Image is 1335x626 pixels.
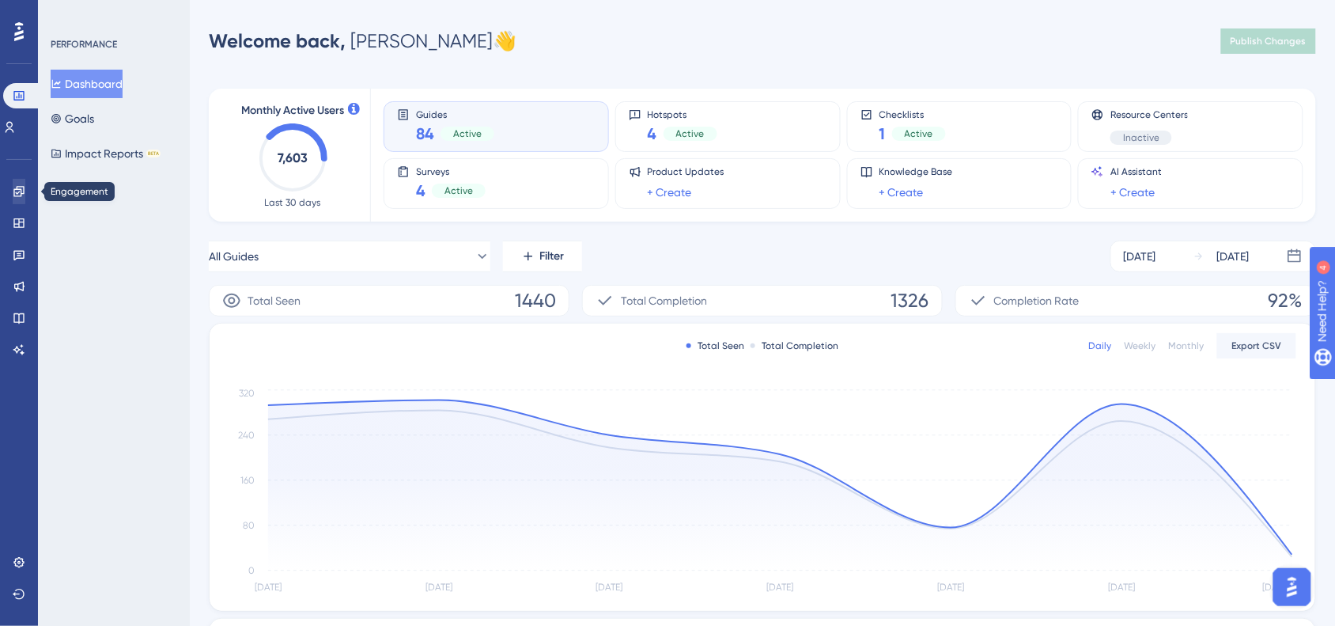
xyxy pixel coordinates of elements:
[255,582,282,594] tspan: [DATE]
[416,180,425,202] span: 4
[209,28,516,54] div: [PERSON_NAME] 👋
[1110,108,1188,121] span: Resource Centers
[248,565,255,576] tspan: 0
[51,38,117,51] div: PERFORMANCE
[209,241,490,272] button: All Guides
[879,165,953,178] span: Knowledge Base
[37,4,99,23] span: Need Help?
[891,288,929,313] span: 1326
[879,123,886,145] span: 1
[1123,131,1159,144] span: Inactive
[1110,165,1162,178] span: AI Assistant
[1089,340,1112,352] div: Daily
[243,520,255,531] tspan: 80
[1217,333,1296,359] button: Export CSV
[1231,35,1307,47] span: Publish Changes
[648,183,692,202] a: + Create
[239,389,255,400] tspan: 320
[540,247,565,266] span: Filter
[51,139,161,168] button: Impact ReportsBETA
[1124,247,1156,266] div: [DATE]
[879,183,924,202] a: + Create
[240,475,255,486] tspan: 160
[1217,247,1250,266] div: [DATE]
[444,184,473,197] span: Active
[209,29,346,52] span: Welcome back,
[648,123,657,145] span: 4
[1125,340,1156,352] div: Weekly
[248,291,301,310] span: Total Seen
[238,430,255,441] tspan: 240
[241,101,344,120] span: Monthly Active Users
[686,340,744,352] div: Total Seen
[596,582,623,594] tspan: [DATE]
[1269,563,1316,611] iframe: UserGuiding AI Assistant Launcher
[416,108,494,120] span: Guides
[879,108,946,120] span: Checklists
[51,70,123,98] button: Dashboard
[1262,582,1289,594] tspan: [DATE]
[503,241,582,272] button: Filter
[51,104,94,133] button: Goals
[1110,183,1155,202] a: + Create
[146,150,161,157] div: BETA
[416,165,486,176] span: Surveys
[621,291,707,310] span: Total Completion
[767,582,794,594] tspan: [DATE]
[648,108,717,120] span: Hotspots
[425,582,452,594] tspan: [DATE]
[648,165,724,178] span: Product Updates
[265,196,321,209] span: Last 30 days
[994,291,1080,310] span: Completion Rate
[453,127,482,140] span: Active
[1169,340,1205,352] div: Monthly
[278,150,308,165] text: 7,603
[676,127,705,140] span: Active
[209,247,259,266] span: All Guides
[937,582,964,594] tspan: [DATE]
[1232,340,1282,352] span: Export CSV
[905,127,933,140] span: Active
[1108,582,1135,594] tspan: [DATE]
[1221,28,1316,54] button: Publish Changes
[110,8,115,21] div: 4
[416,123,434,145] span: 84
[515,288,556,313] span: 1440
[1269,288,1303,313] span: 92%
[751,340,838,352] div: Total Completion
